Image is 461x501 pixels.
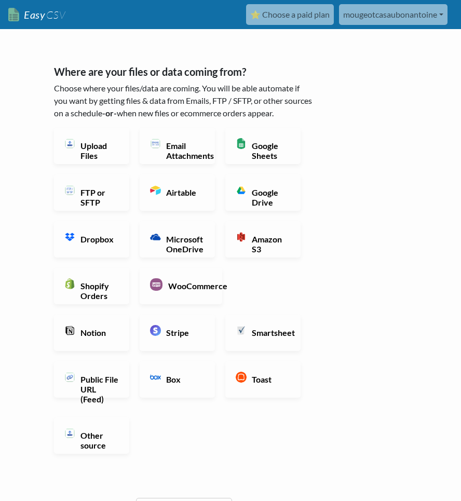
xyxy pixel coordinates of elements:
[54,315,129,351] a: Notion
[78,141,119,160] h6: Upload Files
[64,278,75,289] img: Shopify App & API
[164,141,205,160] h6: Email Attachments
[64,372,75,383] img: Public File URL App & API
[236,372,247,383] img: Toast App & API
[64,138,75,149] img: Upload Files App & API
[150,372,161,383] img: Box App & API
[164,234,205,254] h6: Microsoft OneDrive
[64,428,75,439] img: Other Source App & API
[140,315,215,351] a: Stripe
[54,417,129,454] a: Other source
[164,187,205,197] h6: Airtable
[166,281,212,291] h6: WooCommerce
[78,234,119,244] h6: Dropbox
[140,174,215,211] a: Airtable
[54,174,129,211] a: FTP or SFTP
[225,174,301,211] a: Google Drive
[140,221,215,258] a: Microsoft OneDrive
[54,82,314,119] p: Choose where your files/data are coming. You will be able automate if you want by getting files &...
[225,361,301,398] a: Toast
[236,185,247,196] img: Google Drive App & API
[45,8,65,21] span: CSV
[140,268,222,304] a: WooCommerce
[64,232,75,242] img: Dropbox App & API
[140,361,215,398] a: Box
[150,138,161,149] img: Email New CSV or XLSX File App & API
[225,128,301,164] a: Google Sheets
[78,430,119,450] h6: Other source
[78,328,119,337] h6: Notion
[78,187,119,207] h6: FTP or SFTP
[150,325,161,336] img: Stripe App & API
[64,325,75,336] img: Notion App & API
[150,278,162,291] img: WooCommerce App & API
[249,187,290,207] h6: Google Drive
[164,374,205,384] h6: Box
[54,361,129,398] a: Public File URL (Feed)
[249,374,290,384] h6: Toast
[150,232,161,242] img: Microsoft OneDrive App & API
[54,268,129,304] a: Shopify Orders
[54,65,314,78] h5: Where are your files or data coming from?
[8,4,65,25] a: EasyCSV
[164,328,205,337] h6: Stripe
[54,221,129,258] a: Dropbox
[102,108,117,118] b: -or-
[78,281,119,301] h6: Shopify Orders
[64,185,75,196] img: FTP or SFTP App & API
[249,141,290,160] h6: Google Sheets
[236,325,247,336] img: Smartsheet App & API
[246,4,334,25] a: ⭐ Choose a paid plan
[140,128,215,164] a: Email Attachments
[225,221,301,258] a: Amazon S3
[249,328,290,337] h6: Smartsheet
[236,232,247,242] img: Amazon S3 App & API
[54,128,129,164] a: Upload Files
[150,185,161,196] img: Airtable App & API
[249,234,290,254] h6: Amazon S3
[225,315,301,351] a: Smartsheet
[236,138,247,149] img: Google Sheets App & API
[339,4,448,25] a: mougeotcasaubonantoine
[78,374,119,404] h6: Public File URL (Feed)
